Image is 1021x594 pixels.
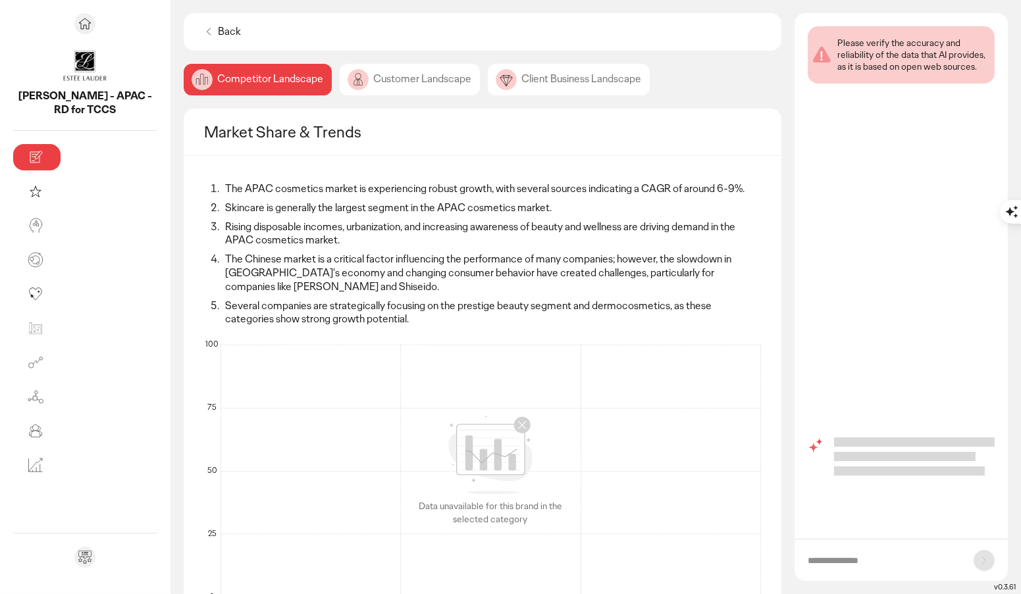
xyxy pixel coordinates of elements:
[448,416,533,494] img: image
[205,529,221,539] div: 25
[488,64,650,95] div: Client Business Landscape
[222,220,761,248] li: Rising disposable incomes, urbanization, and increasing awareness of beauty and wellness are driv...
[340,64,480,95] div: Customer Landscape
[205,122,362,142] h2: Market Share & Trends
[837,37,989,73] div: Please verify the accuracy and reliability of the data that AI provides, as it is based on open w...
[348,69,369,90] img: image
[222,182,761,196] li: The APAC cosmetics market is experiencing robust growth, with several sources indicating a CAGR o...
[61,42,109,89] img: project avatar
[222,201,761,215] li: Skincare is generally the largest segment in the APAC cosmetics market.
[419,499,562,526] div: Data unavailable for this brand in the selected category
[205,466,221,476] div: 50
[13,89,157,117] p: Estee Lauder - APAC - RD for TCCS
[184,64,332,95] div: Competitor Landscape
[222,299,761,327] li: Several companies are strategically focusing on the prestige beauty segment and dermocosmetics, a...
[205,403,221,413] div: 75
[74,547,95,568] div: Send feedback
[192,69,213,90] img: image
[222,253,761,293] li: The Chinese market is a critical factor influencing the performance of many companies; however, t...
[219,25,242,39] p: Back
[205,339,221,350] div: 100
[496,69,517,90] img: image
